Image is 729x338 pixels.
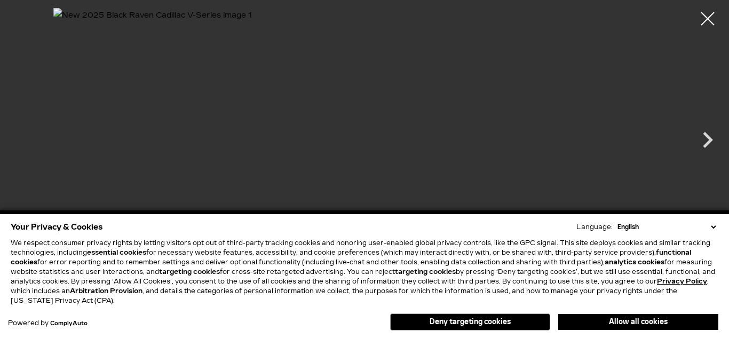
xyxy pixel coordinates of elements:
[11,238,718,305] p: We respect consumer privacy rights by letting visitors opt out of third-party tracking cookies an...
[395,268,456,276] strong: targeting cookies
[70,287,142,295] strong: Arbitration Provision
[605,258,664,266] strong: analytics cookies
[159,268,220,276] strong: targeting cookies
[657,278,707,285] a: Privacy Policy
[692,119,724,167] div: Next
[390,313,550,331] button: Deny targeting cookies
[8,320,88,327] div: Powered by
[576,224,613,230] div: Language:
[50,320,88,327] a: ComplyAuto
[87,249,146,256] strong: essential cookies
[53,8,676,253] img: New 2025 Black Raven Cadillac V-Series image 1
[11,219,103,234] span: Your Privacy & Cookies
[558,314,718,330] button: Allow all cookies
[615,222,718,232] select: Language Select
